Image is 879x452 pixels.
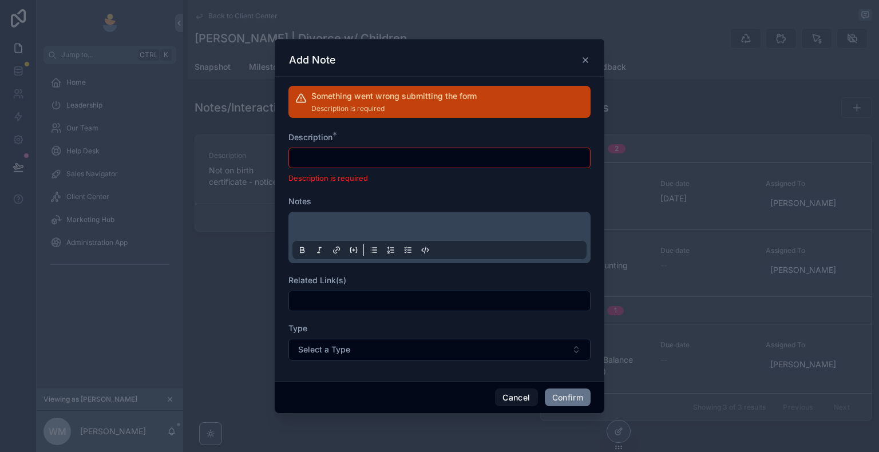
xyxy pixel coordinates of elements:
[288,196,311,206] span: Notes
[288,132,332,142] span: Description
[298,344,350,355] span: Select a Type
[288,173,591,184] p: Description is required
[311,104,477,113] span: Description is required
[545,388,591,407] button: Confirm
[495,388,537,407] button: Cancel
[311,90,477,102] h2: Something went wrong submitting the form
[289,53,336,67] h3: Add Note
[288,275,346,285] span: Related Link(s)
[288,339,591,360] button: Select Button
[288,323,307,333] span: Type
